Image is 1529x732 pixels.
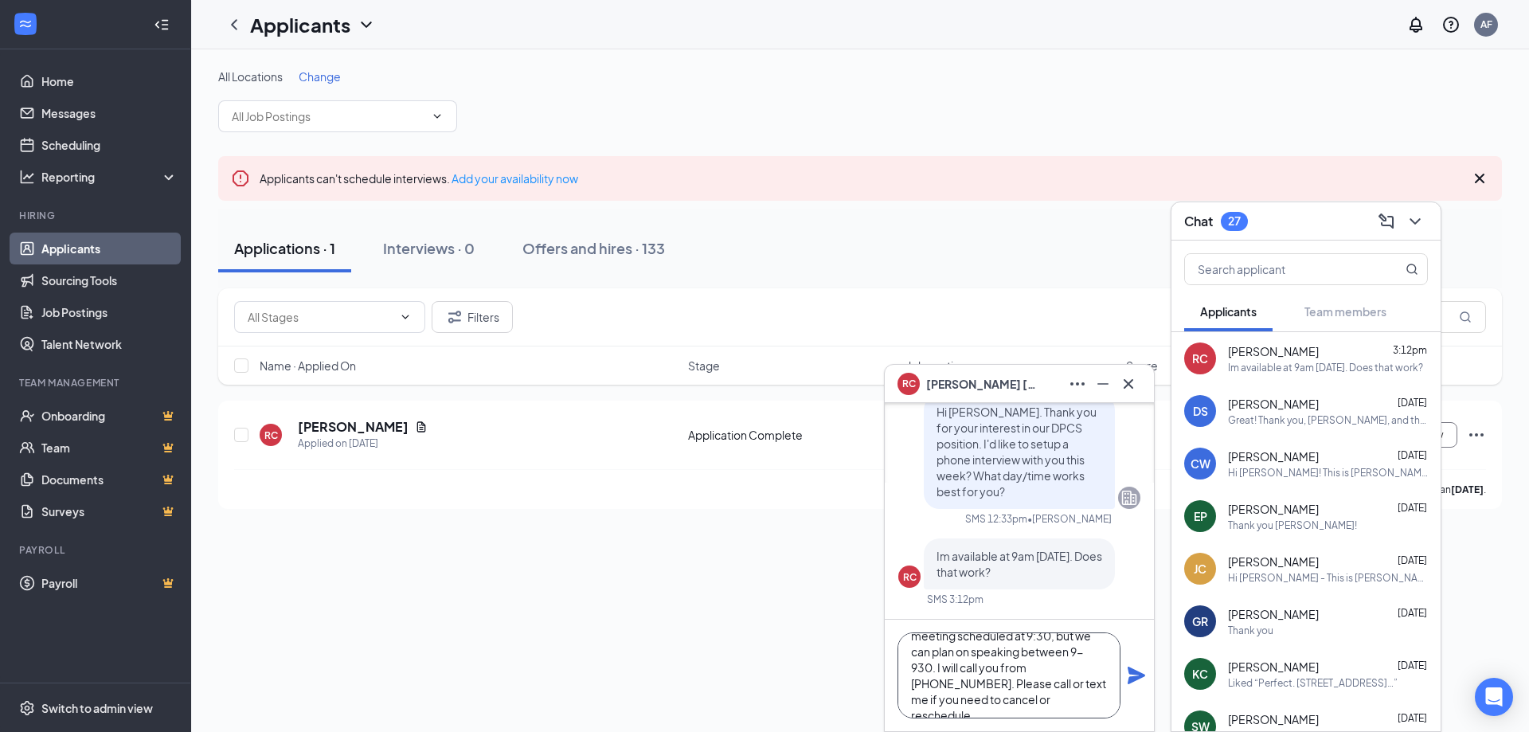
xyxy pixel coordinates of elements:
[1120,488,1139,507] svg: Company
[1451,483,1484,495] b: [DATE]
[231,169,250,188] svg: Error
[1090,371,1116,397] button: Minimize
[41,464,178,495] a: DocumentsCrown
[19,209,174,222] div: Hiring
[41,400,178,432] a: OnboardingCrown
[937,549,1102,579] span: Im available at 9am [DATE]. Does that work?
[41,495,178,527] a: SurveysCrown
[1116,371,1141,397] button: Cross
[1228,343,1319,359] span: [PERSON_NAME]
[688,427,897,443] div: Application Complete
[1475,678,1513,716] div: Open Intercom Messenger
[41,97,178,129] a: Messages
[1127,666,1146,685] svg: Plane
[41,264,178,296] a: Sourcing Tools
[1406,263,1418,276] svg: MagnifyingGlass
[299,69,341,84] span: Change
[298,418,409,436] h5: [PERSON_NAME]
[298,436,428,452] div: Applied on [DATE]
[1406,15,1425,34] svg: Notifications
[41,65,178,97] a: Home
[1459,311,1472,323] svg: MagnifyingGlass
[1119,374,1138,393] svg: Cross
[1185,254,1374,284] input: Search applicant
[1406,212,1425,231] svg: ChevronDown
[1192,666,1208,682] div: KC
[1228,214,1241,228] div: 27
[1467,425,1486,444] svg: Ellipses
[1398,449,1427,461] span: [DATE]
[1065,371,1090,397] button: Ellipses
[965,512,1027,526] div: SMS 12:33pm
[1126,358,1158,374] span: Score
[225,15,244,34] a: ChevronLeft
[1184,213,1213,230] h3: Chat
[232,108,424,125] input: All Job Postings
[19,169,35,185] svg: Analysis
[264,429,278,442] div: RC
[903,570,917,584] div: RC
[1480,18,1492,31] div: AF
[1374,209,1399,234] button: ComposeMessage
[1402,209,1428,234] button: ChevronDown
[452,171,578,186] a: Add your availability now
[688,358,720,374] span: Stage
[415,421,428,433] svg: Document
[19,376,174,389] div: Team Management
[260,171,578,186] span: Applicants can't schedule interviews.
[1192,613,1208,629] div: GR
[383,238,475,258] div: Interviews · 0
[1228,396,1319,412] span: [PERSON_NAME]
[927,593,983,606] div: SMS 3:12pm
[1228,676,1398,690] div: Liked “Perfect. [STREET_ADDRESS]…”
[1228,624,1273,637] div: Thank you
[1398,712,1427,724] span: [DATE]
[250,11,350,38] h1: Applicants
[1377,212,1396,231] svg: ComposeMessage
[1470,169,1489,188] svg: Cross
[1093,374,1113,393] svg: Minimize
[1027,512,1112,526] span: • [PERSON_NAME]
[907,358,967,374] span: Job posting
[432,301,513,333] button: Filter Filters
[1398,502,1427,514] span: [DATE]
[1194,508,1207,524] div: EP
[1192,350,1208,366] div: RC
[445,307,464,327] svg: Filter
[926,375,1038,393] span: [PERSON_NAME] [PERSON_NAME]
[1228,571,1428,585] div: Hi [PERSON_NAME] - This is [PERSON_NAME] with Focus Home Health. A link to complete the informati...
[19,700,35,716] svg: Settings
[1191,456,1210,472] div: CW
[1304,304,1386,319] span: Team members
[1228,519,1357,532] div: Thank you [PERSON_NAME]!
[1398,607,1427,619] span: [DATE]
[1228,554,1319,570] span: [PERSON_NAME]
[41,233,178,264] a: Applicants
[897,632,1120,718] textarea: Yes, I can make that work. I do have a meeting scheduled at 9:30, but we can plan on speaking bet...
[41,328,178,360] a: Talent Network
[19,543,174,557] div: Payroll
[357,15,376,34] svg: ChevronDown
[1194,561,1206,577] div: JC
[218,69,283,84] span: All Locations
[1398,660,1427,671] span: [DATE]
[1200,304,1257,319] span: Applicants
[41,432,178,464] a: TeamCrown
[1228,711,1319,727] span: [PERSON_NAME]
[1393,344,1427,356] span: 3:12pm
[41,700,153,716] div: Switch to admin view
[1441,15,1461,34] svg: QuestionInfo
[1398,554,1427,566] span: [DATE]
[234,238,335,258] div: Applications · 1
[1228,413,1428,427] div: Great! Thank you, [PERSON_NAME], and the team is looking forward to meeting you [DATE]!
[1228,501,1319,517] span: [PERSON_NAME]
[41,129,178,161] a: Scheduling
[1228,466,1428,480] div: Hi [PERSON_NAME]! This is [PERSON_NAME] with Focus Home Health. I wanted to let you know that ano...
[399,311,412,323] svg: ChevronDown
[1398,397,1427,409] span: [DATE]
[260,358,356,374] span: Name · Applied On
[1193,403,1208,419] div: DS
[41,567,178,599] a: PayrollCrown
[522,238,665,258] div: Offers and hires · 133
